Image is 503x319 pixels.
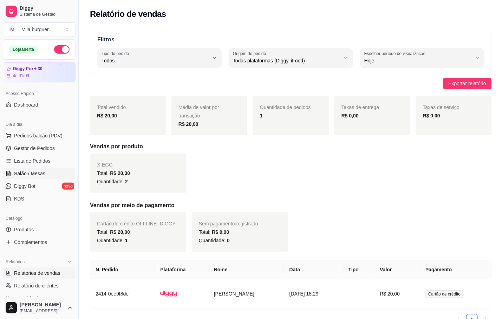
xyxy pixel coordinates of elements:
[13,66,43,72] article: Diggy Pro + 30
[3,181,76,192] a: Diggy Botnovo
[90,8,166,20] h2: Relatório de vendas
[423,113,440,118] strong: R$ 0,00
[14,170,45,177] span: Salão / Mesas
[9,46,38,53] div: Loja aberta
[3,155,76,167] a: Lista de Pedidos
[284,279,343,308] td: [DATE] 18:29
[97,229,130,235] span: Total:
[227,238,230,243] span: 0
[199,221,258,226] span: Sem pagamento registrado
[3,88,76,99] div: Acesso Rápido
[97,170,130,176] span: Total:
[3,130,76,141] button: Pedidos balcão (PDV)
[3,3,76,20] a: DiggySistema de Gestão
[21,26,53,33] div: Mila burguer ...
[364,57,472,64] span: Hoje
[90,279,155,308] td: 2414-0ee9f8de
[90,260,155,279] th: N. Pedido
[3,267,76,279] a: Relatórios de vendas
[14,282,59,289] span: Relatório de clientes
[3,237,76,248] a: Complementos
[3,193,76,204] a: KDS
[14,226,34,233] span: Produtos
[54,45,70,54] button: Alterar Status
[14,157,51,164] span: Lista de Pedidos
[20,5,73,12] span: Diggy
[90,201,492,210] h5: Vendas por meio de pagamento
[3,213,76,224] div: Catálogo
[3,119,76,130] div: Dia a dia
[3,280,76,291] a: Relatório de clientes
[97,104,126,110] span: Total vendido
[97,113,117,118] strong: R$ 20,00
[178,104,219,118] span: Média de valor por transação
[199,238,230,243] span: Quantidade:
[110,170,130,176] span: R$ 20,00
[3,224,76,235] a: Produtos
[3,299,76,316] button: [PERSON_NAME][EMAIL_ADDRESS][DOMAIN_NAME]
[3,22,76,36] button: Select a team
[20,302,64,308] span: [PERSON_NAME]
[360,48,484,68] button: Escolher período de visualizaçãoHoje
[97,162,113,168] span: X-EGG
[341,104,379,110] span: Taxas de entrega
[425,290,463,298] span: Cartão de crédito
[374,279,420,308] td: R$ 20,00
[341,113,359,118] strong: R$ 0,00
[3,293,76,304] a: Relatório de mesas
[229,48,353,68] button: Origem do pedidoTodas plataformas (Diggy, iFood)
[90,142,492,151] h5: Vendas por produto
[3,143,76,154] a: Gestor de Pedidos
[3,168,76,179] a: Salão / Mesas
[233,50,268,56] label: Origem do pedido
[160,285,178,303] img: diggy
[374,260,420,279] th: Valor
[208,279,284,308] td: [PERSON_NAME]
[20,308,64,314] span: [EMAIL_ADDRESS][DOMAIN_NAME]
[14,270,60,277] span: Relatórios de vendas
[125,179,128,184] span: 2
[97,48,222,68] button: Tipo do pedidoTodos
[97,238,128,243] span: Quantidade:
[14,195,24,202] span: KDS
[12,73,29,79] article: até 01/09
[14,239,47,246] span: Complementos
[423,104,459,110] span: Taxas de serviço
[208,260,284,279] th: Nome
[260,104,311,110] span: Quantidade de pedidos
[97,35,484,44] p: Filtros
[3,99,76,110] a: Dashboard
[125,238,128,243] span: 1
[343,260,374,279] th: Tipo
[102,57,209,64] span: Todos
[449,80,486,87] span: Exportar relatório
[14,145,55,152] span: Gestor de Pedidos
[14,295,57,302] span: Relatório de mesas
[110,229,130,235] span: R$ 20,00
[420,260,492,279] th: Pagamento
[178,121,198,127] strong: R$ 20,00
[9,26,16,33] span: M
[14,132,63,139] span: Pedidos balcão (PDV)
[233,57,340,64] span: Todas plataformas (Diggy, iFood)
[14,101,38,108] span: Dashboard
[3,62,76,82] a: Diggy Pro + 30até 01/09
[97,221,176,226] span: Cartão de crédito OFFLINE - DIGGY
[20,12,73,17] span: Sistema de Gestão
[199,229,229,235] span: Total:
[443,78,492,89] button: Exportar relatório
[14,183,35,190] span: Diggy Bot
[155,260,208,279] th: Plataforma
[364,50,428,56] label: Escolher período de visualização
[212,229,229,235] span: R$ 0,00
[260,113,263,118] strong: 1
[6,259,25,265] span: Relatórios
[284,260,343,279] th: Data
[102,50,131,56] label: Tipo do pedido
[97,179,128,184] span: Quantidade:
